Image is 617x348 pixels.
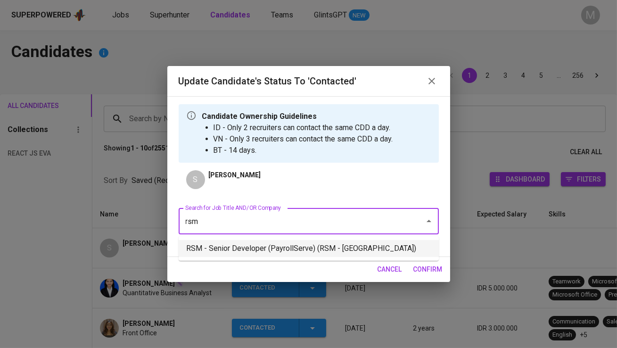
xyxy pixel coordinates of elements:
[179,240,439,257] li: RSM - Senior Developer (PayrollServe) (RSM - [GEOGRAPHIC_DATA])
[410,261,446,278] button: confirm
[202,111,393,122] p: Candidate Ownership Guidelines
[374,261,406,278] button: cancel
[214,133,393,145] li: VN - Only 3 recruiters can contact the same CDD a day.
[214,122,393,133] li: ID - Only 2 recruiters can contact the same CDD a day.
[378,264,402,275] span: cancel
[186,170,205,189] div: S
[209,170,261,180] p: [PERSON_NAME]
[179,74,357,89] h6: Update Candidate's Status to 'Contacted'
[413,264,443,275] span: confirm
[214,145,393,156] li: BT - 14 days.
[422,215,436,228] button: Close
